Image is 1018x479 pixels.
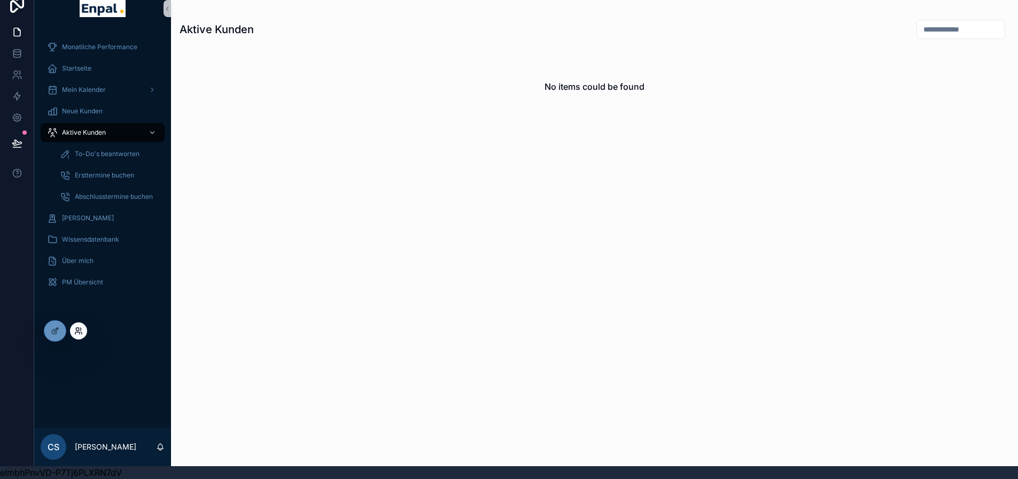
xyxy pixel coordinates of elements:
[41,80,165,99] a: Mein Kalender
[53,144,165,164] a: To-Do's beantworten
[62,64,91,73] span: Startseite
[62,278,103,287] span: PM Übersicht
[75,442,136,452] p: [PERSON_NAME]
[62,257,94,265] span: Über mich
[41,59,165,78] a: Startseite
[62,107,103,115] span: Neue Kunden
[62,128,106,137] span: Aktive Kunden
[41,230,165,249] a: Wissensdatenbank
[75,192,153,201] span: Abschlusstermine buchen
[41,102,165,121] a: Neue Kunden
[34,30,171,306] div: scrollable content
[75,150,139,158] span: To-Do's beantworten
[75,171,134,180] span: Ersttermine buchen
[41,208,165,228] a: [PERSON_NAME]
[53,166,165,185] a: Ersttermine buchen
[53,187,165,206] a: Abschlusstermine buchen
[48,441,59,453] span: CS
[41,273,165,292] a: PM Übersicht
[41,123,165,142] a: Aktive Kunden
[62,214,114,222] span: [PERSON_NAME]
[62,235,119,244] span: Wissensdatenbank
[62,86,106,94] span: Mein Kalender
[62,43,137,51] span: Monatliche Performance
[545,80,644,93] h2: No items could be found
[41,251,165,271] a: Über mich
[41,37,165,57] a: Monatliche Performance
[180,22,254,37] h1: Aktive Kunden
